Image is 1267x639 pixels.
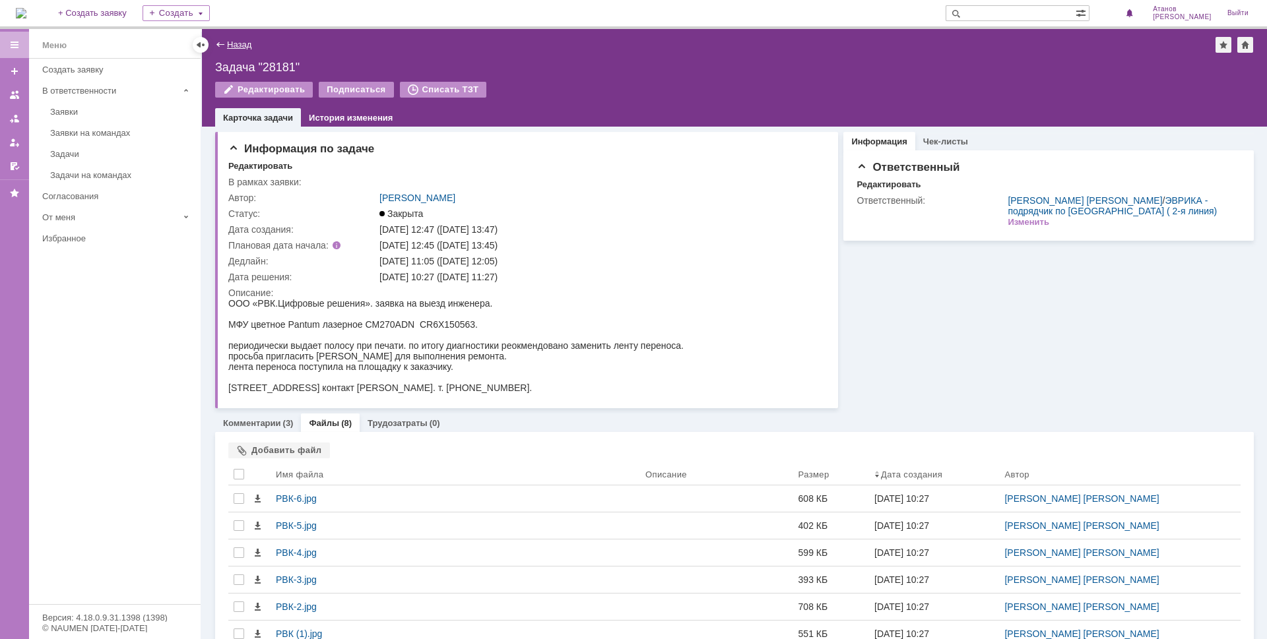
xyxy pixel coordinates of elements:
div: Меню [42,38,67,53]
a: Чек-листы [923,137,968,146]
a: [PERSON_NAME] [PERSON_NAME] [1004,547,1159,558]
th: Автор [999,464,1241,485]
div: РВК-5.jpg [276,520,635,531]
a: [PERSON_NAME] [PERSON_NAME] [1004,520,1159,531]
div: РВК-2.jpg [276,601,635,612]
div: Согласования [42,191,193,201]
span: Скачать файл [252,493,263,504]
div: Автор [1004,470,1029,479]
div: 393 КБ [798,574,864,585]
a: Файлы [309,418,339,428]
a: [PERSON_NAME] [PERSON_NAME] [1004,601,1159,612]
div: РВК-4.jpg [276,547,635,558]
div: [DATE] 10:27 [874,520,929,531]
div: 402 КБ [798,520,864,531]
div: 599 КБ [798,547,864,558]
div: Редактировать [228,161,292,171]
div: Редактировать [857,179,921,190]
div: Описание: [228,288,822,298]
div: Дата создания [881,470,942,479]
div: Описание [645,470,687,479]
div: Создать [143,5,210,21]
div: Скрыть меню [193,37,209,53]
div: РВК-6.jpg [276,493,635,504]
div: [DATE] 10:27 ([DATE] 11:27) [379,272,819,282]
img: logo [16,8,26,18]
a: Создать заявку [37,59,198,80]
div: Изменить [1008,217,1049,228]
span: Ответственный [857,161,959,173]
div: РВК-3.jpg [276,574,635,585]
div: [DATE] 10:27 [874,493,929,504]
a: [PERSON_NAME] [PERSON_NAME] [1004,628,1159,639]
div: 608 КБ [798,493,864,504]
a: Информация [851,137,907,146]
a: Заявки в моей ответственности [4,108,25,129]
div: (0) [430,418,440,428]
a: [PERSON_NAME] [PERSON_NAME] [1004,574,1159,585]
div: [DATE] 11:05 ([DATE] 12:05) [379,256,819,266]
div: [DATE] 10:27 [874,601,929,612]
div: [DATE] 10:27 [874,547,929,558]
span: Закрыта [379,208,423,219]
div: Размер [798,470,829,479]
div: Задачи на командах [50,170,193,180]
div: [DATE] 12:47 ([DATE] 13:47) [379,224,819,235]
div: © NAUMEN [DATE]-[DATE] [42,624,187,632]
span: Атанов [1153,5,1212,13]
div: Избранное [42,233,178,243]
div: Дедлайн: [228,256,377,266]
div: [DATE] 12:45 ([DATE] 13:45) [379,240,819,251]
div: Заявки на командах [50,128,193,138]
div: [DATE] 10:27 [874,628,929,639]
a: ЭВРИКА - подрядчик по [GEOGRAPHIC_DATA] ( 2-я линия) [1008,195,1217,216]
span: Скачать файл [252,574,263,585]
div: Статус: [228,208,377,219]
span: Скачать файл [252,628,263,639]
span: [PERSON_NAME] [1153,13,1212,21]
div: Плановая дата начала: [228,240,361,251]
a: Комментарии [223,418,281,428]
div: Заявки [50,107,193,117]
div: (3) [283,418,294,428]
span: Расширенный поиск [1076,6,1089,18]
a: История изменения [309,113,393,123]
a: Заявки на командах [45,123,198,143]
a: Создать заявку [4,61,25,82]
div: Автор: [228,193,377,203]
div: Добавить в избранное [1216,37,1231,53]
div: Ответственный: [857,195,1005,206]
a: [PERSON_NAME] [379,193,455,203]
th: Размер [793,464,869,485]
a: Заявки [45,102,198,122]
a: Назад [227,40,251,49]
div: РВК (1).jpg [276,628,635,639]
span: Скачать файл [252,520,263,531]
div: (8) [341,418,352,428]
th: Дата создания [869,464,999,485]
div: [DATE] 10:27 [874,574,929,585]
div: 551 КБ [798,628,864,639]
div: Сделать домашней страницей [1237,37,1253,53]
div: 708 КБ [798,601,864,612]
div: В ответственности [42,86,178,96]
a: [PERSON_NAME] [PERSON_NAME] [1008,195,1162,206]
div: Создать заявку [42,65,193,75]
div: В рамках заявки: [228,177,377,187]
a: Трудозатраты [368,418,428,428]
span: Скачать файл [252,547,263,558]
th: Имя файла [271,464,640,485]
div: От меня [42,212,178,222]
div: Дата решения: [228,272,377,282]
span: Информация по задаче [228,142,374,155]
div: / [1008,195,1234,216]
div: Задачи [50,149,193,159]
a: Карточка задачи [223,113,293,123]
a: [PERSON_NAME] [PERSON_NAME] [1004,493,1159,504]
a: Заявки на командах [4,84,25,106]
a: Перейти на домашнюю страницу [16,8,26,18]
div: Задача "28181" [215,61,1254,74]
a: Согласования [37,186,198,206]
a: Задачи [45,144,198,164]
div: Имя файла [276,470,323,479]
